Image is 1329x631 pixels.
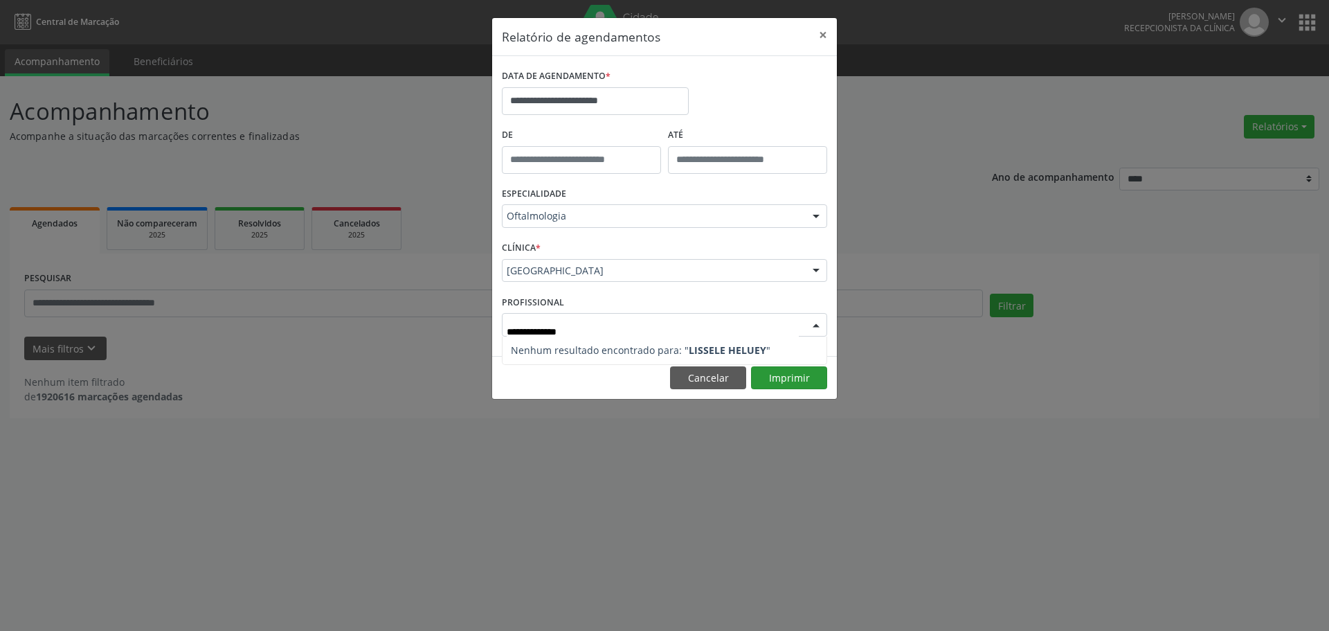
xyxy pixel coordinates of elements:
label: CLÍNICA [502,238,541,259]
h5: Relatório de agendamentos [502,28,660,46]
button: Cancelar [670,366,746,390]
label: ESPECIALIDADE [502,184,566,205]
span: [GEOGRAPHIC_DATA] [507,264,799,278]
label: ATÉ [668,125,827,146]
strong: LISSELE HELUEY [689,344,766,357]
label: PROFISSIONAL [502,292,564,313]
button: Close [809,18,837,52]
span: Nenhum resultado encontrado para: " " [511,344,770,357]
span: Oftalmologia [507,209,799,223]
button: Imprimir [751,366,827,390]
label: DATA DE AGENDAMENTO [502,66,611,87]
label: De [502,125,661,146]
